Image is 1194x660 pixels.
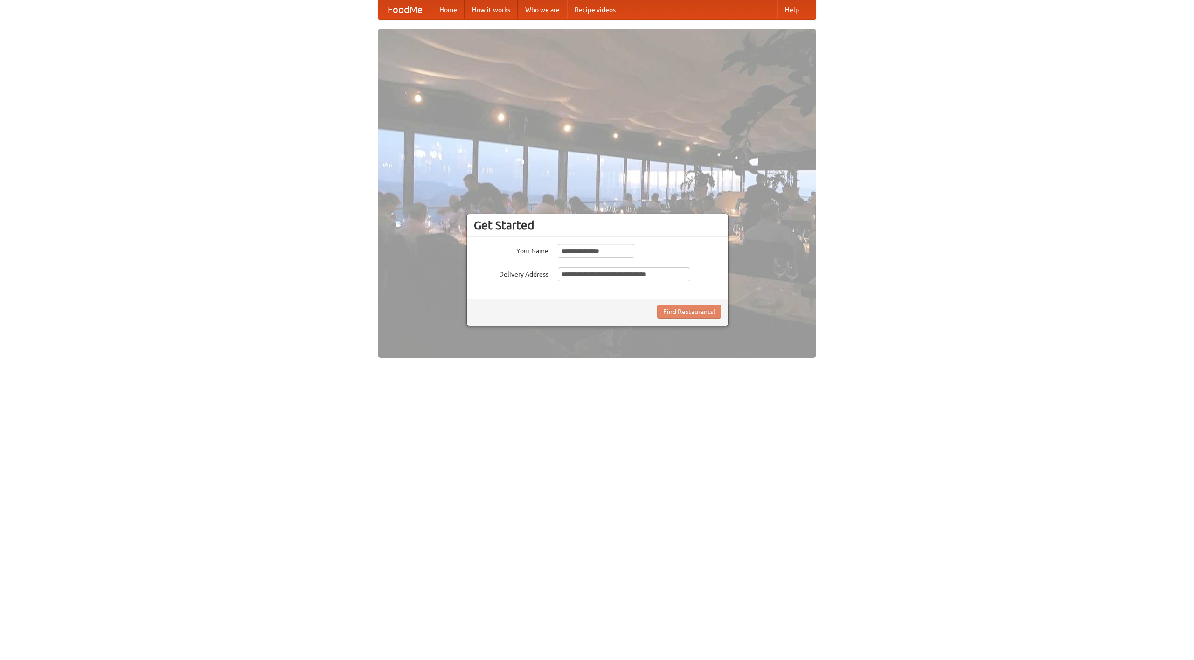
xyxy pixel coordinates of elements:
label: Your Name [474,244,548,256]
a: How it works [465,0,518,19]
a: Recipe videos [567,0,623,19]
h3: Get Started [474,218,721,232]
a: Help [777,0,806,19]
label: Delivery Address [474,267,548,279]
a: FoodMe [378,0,432,19]
a: Who we are [518,0,567,19]
button: Find Restaurants! [657,305,721,319]
a: Home [432,0,465,19]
